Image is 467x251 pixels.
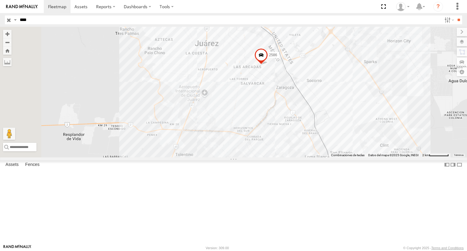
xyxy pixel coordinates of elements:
div: Version: 309.00 [206,246,229,250]
label: Search Filter Options [442,15,455,24]
button: Escala del mapa: 2 km por 61 píxeles [420,153,451,157]
a: Términos (se abre en una nueva pestaña) [454,154,464,156]
label: Dock Summary Table to the Right [450,160,456,169]
span: Datos del mapa ©2025 Google, INEGI [368,153,419,157]
button: Zoom in [3,30,12,38]
a: Visit our Website [3,245,31,251]
span: 2586 [269,53,277,57]
label: Hide Summary Table [456,160,462,169]
label: Fences [22,161,43,169]
label: Measure [3,58,12,66]
button: Arrastra al hombrecito al mapa para abrir Street View [3,128,15,140]
div: © Copyright 2025 - [403,246,464,250]
div: Jose Velazquez [394,2,412,11]
img: rand-logo.svg [6,5,38,9]
button: Combinaciones de teclas [331,153,365,157]
label: Map Settings [457,68,467,76]
span: 2 km [422,153,429,157]
label: Search Query [13,15,18,24]
button: Zoom out [3,38,12,46]
i: ? [433,2,443,12]
button: Zoom Home [3,46,12,55]
a: Terms and Conditions [431,246,464,250]
label: Assets [2,161,22,169]
label: Dock Summary Table to the Left [444,160,450,169]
